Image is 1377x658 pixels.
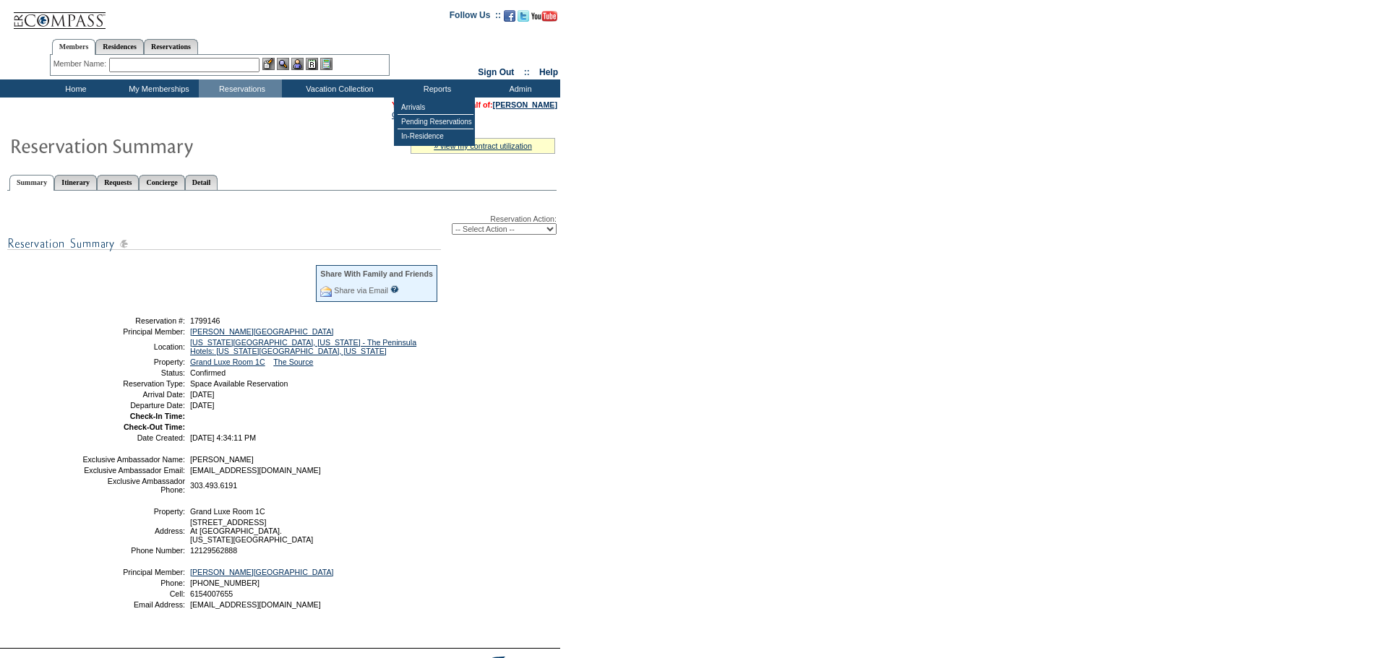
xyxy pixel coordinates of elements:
[95,39,144,54] a: Residences
[82,379,185,388] td: Reservation Type:
[334,286,388,295] a: Share via Email
[531,14,557,23] a: Subscribe to our YouTube Channel
[531,11,557,22] img: Subscribe to our YouTube Channel
[130,412,185,420] strong: Check-In Time:
[82,579,185,587] td: Phone:
[392,100,557,109] span: You are acting on behalf of:
[478,67,514,77] a: Sign Out
[139,175,184,190] a: Concierge
[190,338,416,355] a: [US_STATE][GEOGRAPHIC_DATA], [US_STATE] - The Peninsula Hotels: [US_STATE][GEOGRAPHIC_DATA], [US_...
[190,589,233,598] span: 6154007655
[82,455,185,464] td: Exclusive Ambassador Name:
[185,175,218,190] a: Detail
[518,14,529,23] a: Follow us on Twitter
[190,481,237,490] span: 303.493.6191
[190,507,265,516] span: Grand Luxe Room 1C
[190,518,313,544] span: [STREET_ADDRESS] At [GEOGRAPHIC_DATA]. [US_STATE][GEOGRAPHIC_DATA]
[7,215,557,235] div: Reservation Action:
[190,600,321,609] span: [EMAIL_ADDRESS][DOMAIN_NAME]
[398,129,473,143] td: In-Residence
[82,477,185,494] td: Exclusive Ambassador Phone:
[394,79,477,98] td: Reports
[116,79,199,98] td: My Memberships
[282,79,394,98] td: Vacation Collection
[190,316,220,325] span: 1799146
[82,466,185,475] td: Exclusive Ambassador Email:
[262,58,275,70] img: b_edit.gif
[82,327,185,336] td: Principal Member:
[82,433,185,442] td: Date Created:
[82,518,185,544] td: Address:
[9,131,299,160] img: Reservaton Summary
[124,423,185,431] strong: Check-Out Time:
[190,568,334,576] a: [PERSON_NAME][GEOGRAPHIC_DATA]
[291,58,304,70] img: Impersonate
[97,175,139,190] a: Requests
[82,507,185,516] td: Property:
[524,67,530,77] span: ::
[306,58,318,70] img: Reservations
[190,327,334,336] a: [PERSON_NAME][GEOGRAPHIC_DATA]
[82,546,185,555] td: Phone Number:
[518,10,529,22] img: Follow us on Twitter
[190,401,215,410] span: [DATE]
[82,600,185,609] td: Email Address:
[9,175,54,191] a: Summary
[273,358,313,366] a: The Source
[450,9,501,26] td: Follow Us ::
[190,433,256,442] span: [DATE] 4:34:11 PM
[493,100,557,109] a: [PERSON_NAME]
[82,589,185,598] td: Cell:
[434,142,532,150] a: » view my contract utilization
[82,338,185,355] td: Location:
[54,175,97,190] a: Itinerary
[82,368,185,377] td: Status:
[199,79,282,98] td: Reservations
[320,58,333,70] img: b_calculator.gif
[7,235,441,253] img: subTtlResSummary.gif
[504,14,515,23] a: Become our fan on Facebook
[82,390,185,399] td: Arrival Date:
[144,39,198,54] a: Reservations
[190,379,288,388] span: Space Available Reservation
[190,455,254,464] span: [PERSON_NAME]
[190,358,265,366] a: Grand Luxe Room 1C
[392,111,411,119] a: Clear
[190,466,321,475] span: [EMAIL_ADDRESS][DOMAIN_NAME]
[390,285,399,293] input: What is this?
[190,579,259,587] span: [PHONE_NUMBER]
[320,269,433,278] div: Share With Family and Friends
[82,568,185,576] td: Principal Member:
[82,316,185,325] td: Reservation #:
[190,546,237,555] span: 12129562888
[53,58,109,70] div: Member Name:
[52,39,96,55] a: Members
[539,67,558,77] a: Help
[190,390,215,399] span: [DATE]
[504,10,515,22] img: Become our fan on Facebook
[277,58,289,70] img: View
[398,100,473,115] td: Arrivals
[477,79,560,98] td: Admin
[398,115,473,129] td: Pending Reservations
[33,79,116,98] td: Home
[82,401,185,410] td: Departure Date:
[82,358,185,366] td: Property:
[190,368,226,377] span: Confirmed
